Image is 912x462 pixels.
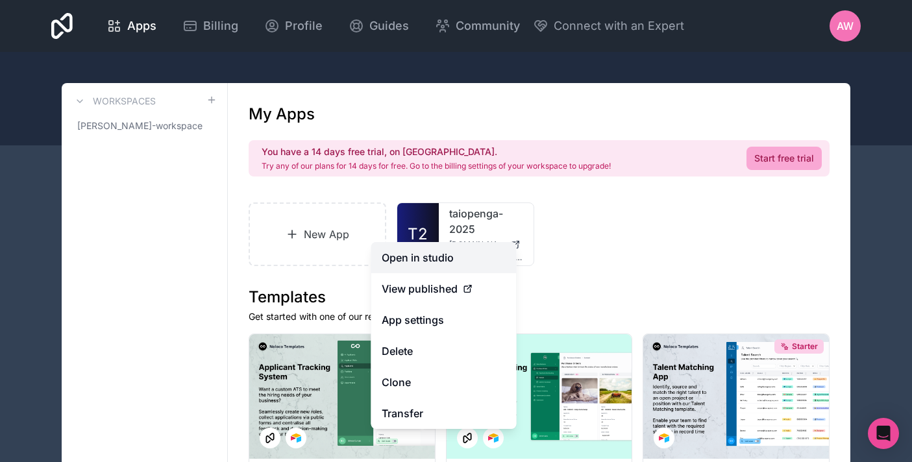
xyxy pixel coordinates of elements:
[254,12,333,40] a: Profile
[96,12,167,40] a: Apps
[449,239,505,250] span: [DOMAIN_NAME]
[456,17,520,35] span: Community
[72,114,217,138] a: [PERSON_NAME]-workspace
[249,104,315,125] h1: My Apps
[533,17,684,35] button: Connect with an Expert
[77,119,203,132] span: [PERSON_NAME]-workspace
[93,95,156,108] h3: Workspaces
[792,341,818,352] span: Starter
[449,239,523,250] a: [DOMAIN_NAME]
[338,12,419,40] a: Guides
[425,12,530,40] a: Community
[837,18,854,34] span: AW
[868,418,899,449] div: Open Intercom Messenger
[285,17,323,35] span: Profile
[488,433,499,443] img: Airtable Logo
[371,304,517,335] a: App settings
[746,147,822,170] a: Start free trial
[371,273,517,304] a: View published
[127,17,156,35] span: Apps
[369,17,409,35] span: Guides
[172,12,249,40] a: Billing
[371,242,517,273] a: Open in studio
[371,367,517,398] a: Clone
[72,93,156,109] a: Workspaces
[203,17,238,35] span: Billing
[371,398,517,429] a: Transfer
[408,224,428,245] span: T2
[554,17,684,35] span: Connect with an Expert
[291,433,301,443] img: Airtable Logo
[249,310,830,323] p: Get started with one of our ready-made templates
[262,145,611,158] h2: You have a 14 days free trial, on [GEOGRAPHIC_DATA].
[397,203,439,265] a: T2
[382,281,458,297] span: View published
[371,335,517,367] button: Delete
[249,202,386,266] a: New App
[262,161,611,171] p: Try any of our plans for 14 days for free. Go to the billing settings of your workspace to upgrade!
[659,433,669,443] img: Airtable Logo
[249,287,830,308] h1: Templates
[449,206,523,237] a: taiopenga-2025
